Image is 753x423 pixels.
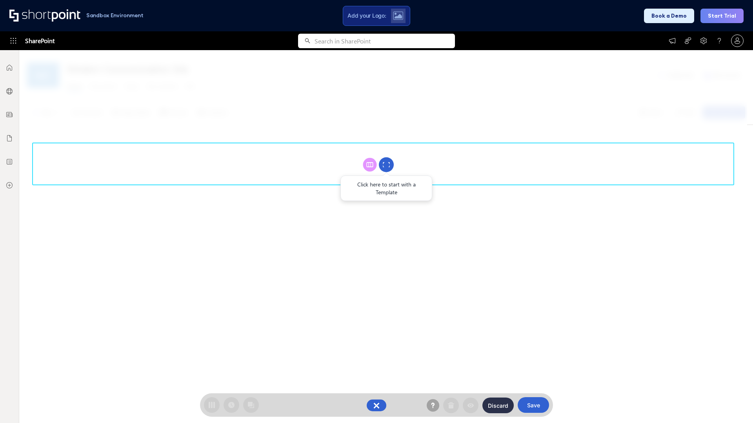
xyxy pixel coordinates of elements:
[25,31,55,50] span: SharePoint
[315,34,455,48] input: Search in SharePoint
[86,13,144,18] h1: Sandbox Environment
[393,11,403,20] img: Upload logo
[714,385,753,423] iframe: Chat Widget
[482,398,514,413] button: Discard
[518,397,549,413] button: Save
[700,9,744,23] button: Start Trial
[644,9,694,23] button: Book a Demo
[347,12,386,19] span: Add your Logo:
